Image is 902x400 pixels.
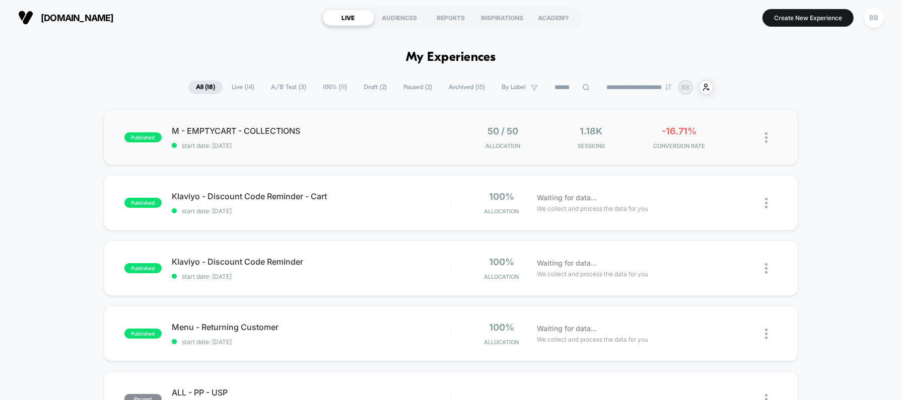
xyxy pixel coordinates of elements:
span: 100% [489,191,514,202]
span: Allocation [485,142,520,149]
span: start date: [DATE] [172,338,451,346]
span: A/B Test ( 3 ) [263,81,314,94]
span: Sessions [549,142,633,149]
button: [DOMAIN_NAME] [15,10,117,26]
span: start date: [DATE] [172,142,451,149]
span: By Label [502,84,526,91]
span: start date: [DATE] [172,207,451,215]
span: Draft ( 2 ) [356,81,394,94]
span: Klaviyo - Discount Code Reminder [172,257,451,267]
span: published [124,132,162,142]
span: Archived ( 15 ) [441,81,493,94]
span: start date: [DATE] [172,273,451,280]
span: All ( 18 ) [188,81,223,94]
span: Allocation [484,208,519,215]
span: Waiting for data... [537,192,597,203]
span: M - EMPTYCART - COLLECTIONS [172,126,451,136]
img: close [765,263,768,274]
span: Klaviyo - Discount Code Reminder - Cart [172,191,451,201]
div: AUDIENCES [374,10,426,26]
span: 100% [489,322,514,333]
div: REPORTS [426,10,477,26]
span: 100% ( 11 ) [315,81,355,94]
div: LIVE [323,10,374,26]
h1: My Experiences [406,50,496,65]
span: 1.18k [580,126,602,136]
span: Waiting for data... [537,323,597,334]
span: 100% [489,257,514,267]
span: We collect and process the data for you [537,204,648,213]
span: Paused ( 2 ) [396,81,440,94]
span: 50 / 50 [488,126,518,136]
span: CONVERSION RATE [638,142,721,149]
div: BB [864,8,884,28]
img: close [765,132,768,143]
span: Allocation [484,273,519,280]
span: We collect and process the data for you [537,335,648,344]
span: [DOMAIN_NAME] [41,13,114,23]
span: Allocation [484,339,519,346]
span: published [124,329,162,339]
span: -16.71% [662,126,697,136]
img: end [665,84,671,90]
span: published [124,198,162,208]
img: close [765,198,768,208]
div: ACADEMY [528,10,580,26]
span: ALL - PP - USP [172,387,451,397]
span: Waiting for data... [537,258,597,269]
div: INSPIRATIONS [477,10,528,26]
span: Live ( 14 ) [224,81,262,94]
span: We collect and process the data for you [537,269,648,279]
img: close [765,329,768,339]
span: published [124,263,162,273]
p: BB [682,84,690,91]
span: Menu - Returning Customer [172,322,451,332]
button: BB [861,8,887,28]
img: Visually logo [18,10,33,25]
button: Create New Experience [762,9,854,27]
